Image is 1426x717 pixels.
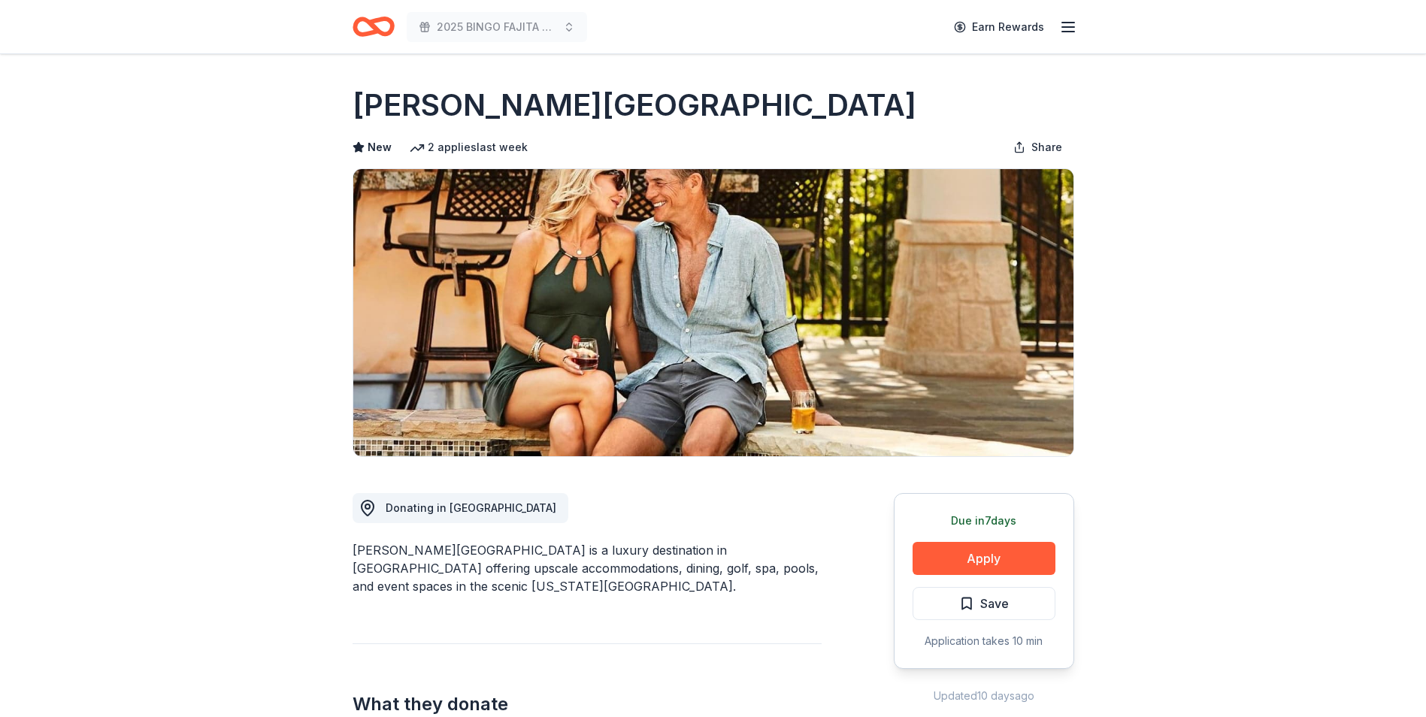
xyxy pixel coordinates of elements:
[913,587,1055,620] button: Save
[1001,132,1074,162] button: Share
[437,18,557,36] span: 2025 BINGO FAJITA NIGHT
[353,692,822,716] h2: What they donate
[913,542,1055,575] button: Apply
[353,9,395,44] a: Home
[410,138,528,156] div: 2 applies last week
[368,138,392,156] span: New
[386,501,556,514] span: Donating in [GEOGRAPHIC_DATA]
[353,169,1073,456] img: Image for La Cantera Resort & Spa
[407,12,587,42] button: 2025 BINGO FAJITA NIGHT
[353,541,822,595] div: [PERSON_NAME][GEOGRAPHIC_DATA] is a luxury destination in [GEOGRAPHIC_DATA] offering upscale acco...
[913,632,1055,650] div: Application takes 10 min
[894,687,1074,705] div: Updated 10 days ago
[980,594,1009,613] span: Save
[1031,138,1062,156] span: Share
[945,14,1053,41] a: Earn Rewards
[913,512,1055,530] div: Due in 7 days
[353,84,916,126] h1: [PERSON_NAME][GEOGRAPHIC_DATA]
